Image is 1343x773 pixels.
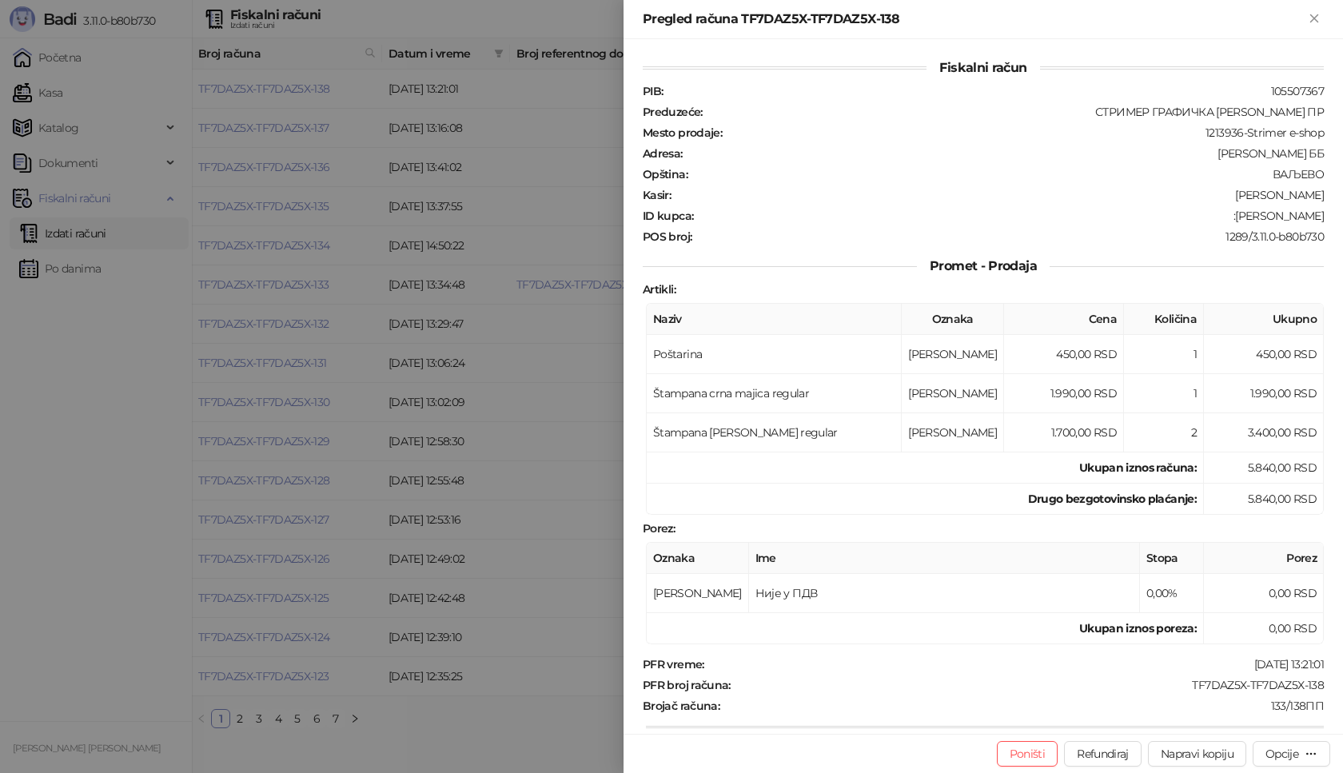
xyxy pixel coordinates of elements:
th: Ime [749,543,1140,574]
td: 1.700,00 RSD [1004,413,1124,452]
div: Opcije [1265,747,1298,761]
th: Stopa [1140,543,1204,574]
div: [PERSON_NAME] [672,188,1325,202]
span: Fiskalni račun [927,60,1039,75]
strong: Ukupan iznos poreza: [1079,621,1197,636]
td: 1.990,00 RSD [1004,374,1124,413]
button: Zatvori [1305,10,1324,29]
th: Oznaka [902,304,1004,335]
button: Opcije [1253,741,1330,767]
td: 1.990,00 RSD [1204,374,1324,413]
div: СТРИМЕР ГРАФИЧКА [PERSON_NAME] ПР [704,105,1325,119]
span: Napravi kopiju [1161,747,1233,761]
strong: Ukupan iznos računa : [1079,460,1197,475]
td: Štampana [PERSON_NAME] regular [647,413,902,452]
td: [PERSON_NAME] [647,574,749,613]
div: :[PERSON_NAME] [695,209,1325,223]
div: 1289/3.11.0-b80b730 [693,229,1325,244]
div: [PERSON_NAME] ББ [684,146,1325,161]
td: 5.840,00 RSD [1204,452,1324,484]
strong: PFR broj računa : [643,678,731,692]
td: 0,00 RSD [1204,574,1324,613]
th: Cena [1004,304,1124,335]
div: ВАЉЕВО [689,167,1325,181]
strong: POS broj : [643,229,691,244]
strong: Brojač računa : [643,699,719,713]
div: 1213936-Strimer e-shop [723,126,1325,140]
strong: Preduzeće : [643,105,703,119]
td: 1 [1124,374,1204,413]
div: 105507367 [664,84,1325,98]
strong: Mesto prodaje : [643,126,722,140]
button: Poništi [997,741,1058,767]
td: 0,00 RSD [1204,613,1324,644]
strong: PFR vreme : [643,657,704,671]
td: Није у ПДВ [749,574,1140,613]
th: Oznaka [647,543,749,574]
td: [PERSON_NAME] [902,413,1004,452]
td: 450,00 RSD [1004,335,1124,374]
td: 3.400,00 RSD [1204,413,1324,452]
th: Količina [1124,304,1204,335]
strong: PIB : [643,84,663,98]
div: Pregled računa TF7DAZ5X-TF7DAZ5X-138 [643,10,1305,29]
div: [DATE] 13:21:01 [706,657,1325,671]
strong: Adresa : [643,146,683,161]
strong: Drugo bezgotovinsko plaćanje : [1028,492,1197,506]
div: 133/138ПП [721,699,1325,713]
strong: Artikli : [643,282,675,297]
td: Štampana crna majica regular [647,374,902,413]
strong: Opština : [643,167,687,181]
th: Naziv [647,304,902,335]
strong: Porez : [643,521,675,536]
button: Napravi kopiju [1148,741,1246,767]
td: 450,00 RSD [1204,335,1324,374]
strong: Kasir : [643,188,671,202]
td: Poštarina [647,335,902,374]
td: 2 [1124,413,1204,452]
td: [PERSON_NAME] [902,335,1004,374]
th: Porez [1204,543,1324,574]
td: 1 [1124,335,1204,374]
button: Refundiraj [1064,741,1142,767]
td: [PERSON_NAME] [902,374,1004,413]
td: 0,00% [1140,574,1204,613]
div: TF7DAZ5X-TF7DAZ5X-138 [732,678,1325,692]
td: 5.840,00 RSD [1204,484,1324,515]
th: Ukupno [1204,304,1324,335]
span: Promet - Prodaja [917,258,1050,273]
strong: ID kupca : [643,209,693,223]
